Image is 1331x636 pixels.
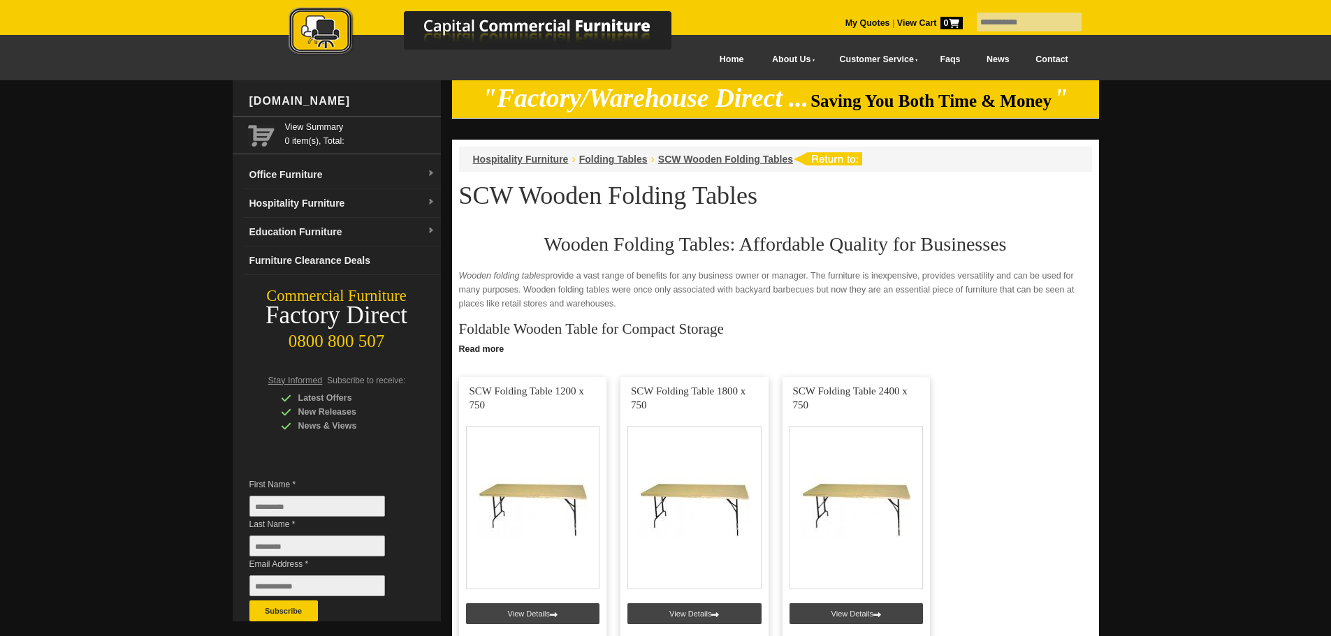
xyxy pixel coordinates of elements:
a: Furniture Clearance Deals [244,246,441,275]
h3: Foldable Wooden Table for Compact Storage [459,322,1092,336]
a: News [973,44,1022,75]
span: Stay Informed [268,376,323,385]
em: " [1054,84,1068,112]
span: First Name * [249,478,406,491]
span: Last Name * [249,517,406,531]
input: Last Name * [249,535,385,556]
img: dropdown [427,170,435,178]
span: Email Address * [249,557,406,571]
input: First Name * [249,496,385,517]
span: 0 [940,17,963,29]
a: Folding Tables [579,154,648,165]
a: Hospitality Furniture [473,154,569,165]
a: Capital Commercial Furniture Logo [250,7,739,62]
a: Hospitality Furnituredropdown [244,189,441,218]
img: Capital Commercial Furniture Logo [250,7,739,58]
div: News & Views [281,419,414,433]
span: Saving You Both Time & Money [810,91,1052,110]
strong: View Cart [897,18,963,28]
span: 0 item(s), Total: [285,120,435,146]
span: Subscribe to receive: [327,376,405,385]
a: View Summary [285,120,435,134]
a: Contact [1022,44,1081,75]
a: Faqs [927,44,974,75]
input: Email Address * [249,575,385,596]
h2: Wooden Folding Tables: Affordable Quality for Businesses [459,234,1092,255]
h1: SCW Wooden Folding Tables [459,182,1092,209]
a: SCW Wooden Folding Tables [658,154,793,165]
div: [DOMAIN_NAME] [244,80,441,122]
li: › [650,152,654,166]
div: Factory Direct [233,306,441,325]
li: › [572,152,575,166]
em: "Factory/Warehouse Direct ... [482,84,808,112]
img: return to [793,152,862,165]
img: dropdown [427,198,435,207]
div: Latest Offers [281,391,414,405]
a: Customer Service [824,44,926,75]
div: New Releases [281,405,414,419]
a: About Us [757,44,824,75]
p: provide a vast range of benefits for any business owner or manager. The furniture is inexpensive,... [459,269,1092,311]
button: Subscribe [249,600,318,621]
div: 0800 800 507 [233,325,441,351]
div: Commercial Furniture [233,286,441,306]
em: Wooden folding tables [459,271,546,281]
a: My Quotes [845,18,890,28]
a: Click to read more [452,339,1099,356]
a: Office Furnituredropdown [244,161,441,189]
a: View Cart0 [894,18,962,28]
a: Education Furnituredropdown [244,218,441,246]
img: dropdown [427,227,435,235]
